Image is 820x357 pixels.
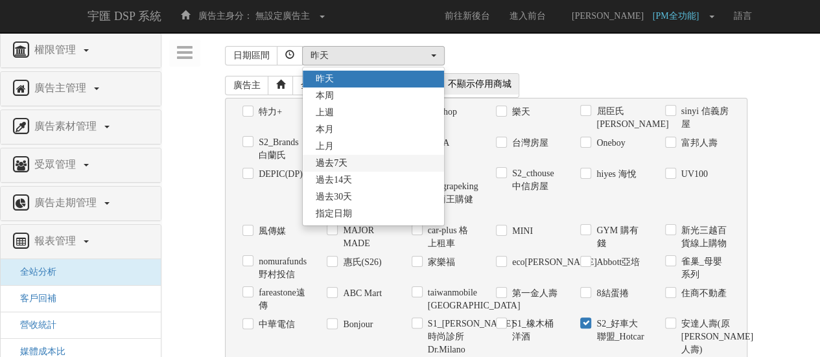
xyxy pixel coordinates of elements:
[425,167,476,219] label: S2 S1_grapeking葡萄王購健康
[10,193,151,214] a: 廣告走期管理
[653,11,706,21] span: [PM全功能]
[340,287,382,300] label: ABC Mart
[255,168,303,181] label: DEPIC(DP)
[292,76,327,95] a: 全選
[31,235,82,246] span: 報表管理
[255,11,310,21] span: 無設定廣告主
[255,255,307,281] label: nomurafunds 野村投信
[10,231,151,252] a: 報表管理
[340,256,381,269] label: 惠氏(S26)
[10,294,56,303] a: 客戶回補
[593,137,625,150] label: Oneboy
[593,317,645,343] label: S2_好車大聯盟_Hotcar
[316,207,352,220] span: 指定日期
[509,106,530,119] label: 樂天
[593,168,636,181] label: hiyes 海悅
[10,155,151,176] a: 受眾管理
[255,106,282,119] label: 特力+
[316,190,352,203] span: 過去30天
[316,89,334,102] span: 本周
[593,287,628,300] label: 8結蛋捲
[678,105,730,131] label: sinyi 信義房屋
[31,197,103,208] span: 廣告走期管理
[425,317,476,356] label: S1_[PERSON_NAME]時尚診所Dr.Milano
[302,46,445,65] button: 昨天
[509,287,557,300] label: 第一金人壽
[425,256,455,269] label: 家樂福
[310,49,428,62] div: 昨天
[255,286,307,312] label: fareastone遠傳
[678,287,727,300] label: 住商不動產
[316,123,334,136] span: 本月
[10,347,65,356] a: 媒體成本比
[678,317,730,356] label: 安達人壽(原[PERSON_NAME]人壽)
[31,121,103,132] span: 廣告素材管理
[340,224,392,250] label: MAJOR MADE
[509,167,561,193] label: S2_cthouse中信房屋
[509,137,548,150] label: 台灣房屋
[316,174,352,187] span: 過去14天
[31,44,82,55] span: 權限管理
[678,168,708,181] label: UV100
[10,78,151,99] a: 廣告主管理
[10,40,151,61] a: 權限管理
[31,82,93,93] span: 廣告主管理
[593,256,640,269] label: Abbott亞培
[10,320,56,330] a: 營收統計
[593,105,645,131] label: 屈臣氏[PERSON_NAME]
[31,159,82,170] span: 受眾管理
[678,255,730,281] label: 雀巢_母嬰系列
[316,140,334,153] span: 上月
[509,317,561,343] label: S1_橡木桶洋酒
[509,225,533,238] label: MINI
[198,11,253,21] span: 廣告主身分：
[316,157,347,170] span: 過去7天
[509,256,561,269] label: eco[PERSON_NAME]
[10,267,56,277] a: 全站分析
[340,318,373,331] label: Bonjour
[255,136,307,162] label: S2_Brands白蘭氏
[316,73,334,86] span: 昨天
[255,225,286,238] label: 風傳媒
[678,137,718,150] label: 富邦人壽
[425,286,476,312] label: taiwanmobile [GEOGRAPHIC_DATA]
[593,224,645,250] label: GYM 購有錢
[678,224,730,250] label: 新光三越百貨線上購物
[10,117,151,137] a: 廣告素材管理
[316,106,334,119] span: 上週
[565,11,650,21] span: [PERSON_NAME]
[440,74,519,95] span: 不顯示停用商城
[255,318,295,331] label: 中華電信
[425,224,476,250] label: car-plus 格上租車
